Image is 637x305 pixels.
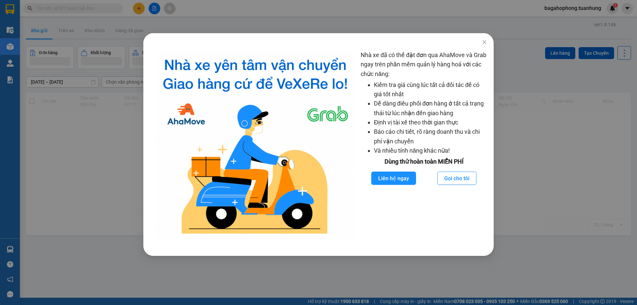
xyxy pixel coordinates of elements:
[374,127,487,146] li: Báo cáo chi tiết, rõ ràng doanh thu và chi phí vận chuyển
[378,174,409,183] span: Liên hệ ngay
[374,80,487,99] li: Kiểm tra giá cùng lúc tất cả đối tác để có giá tốt nhất
[371,172,416,185] button: Liên hệ ngay
[482,39,487,45] span: close
[444,174,469,183] span: Gọi cho tôi
[475,33,494,52] button: Close
[374,118,487,127] li: Định vị tài xế theo thời gian thực
[374,146,487,155] li: Và nhiều tính năng khác nữa!
[361,50,487,239] div: Nhà xe đã có thể đặt đơn qua AhaMove và Grab ngay trên phần mềm quản lý hàng hoá với các chức năng:
[374,99,487,118] li: Dễ dàng điều phối đơn hàng ở tất cả trạng thái từ lúc nhận đến giao hàng
[437,172,476,185] button: Gọi cho tôi
[155,50,355,239] img: logo
[361,157,487,166] div: Dùng thử hoàn toàn MIỄN PHÍ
